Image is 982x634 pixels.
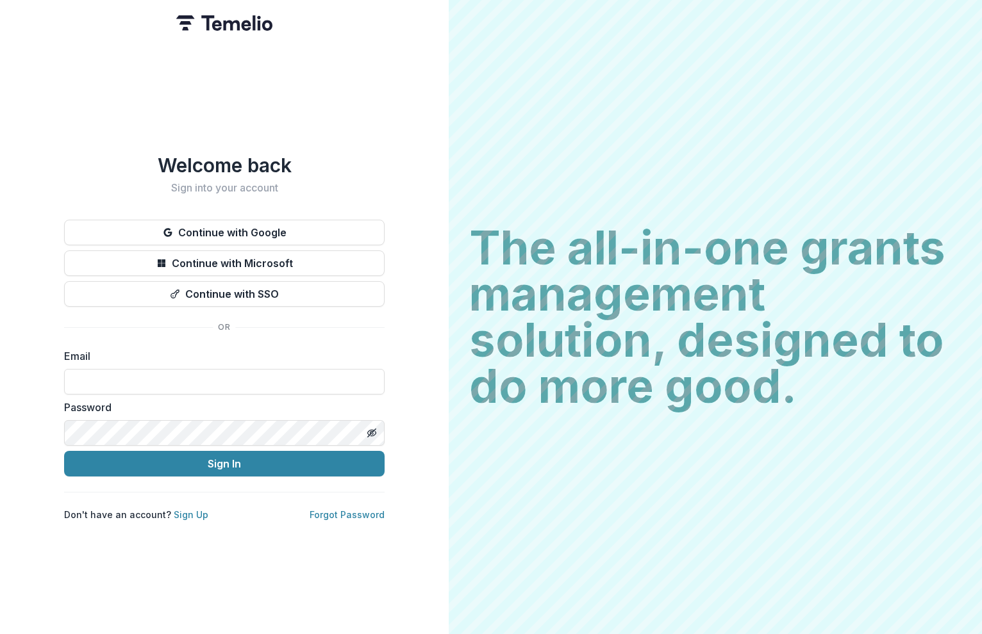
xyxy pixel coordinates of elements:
[176,15,272,31] img: Temelio
[64,281,385,307] button: Continue with SSO
[64,220,385,245] button: Continue with Google
[362,423,382,443] button: Toggle password visibility
[64,508,208,521] p: Don't have an account?
[64,182,385,194] h2: Sign into your account
[64,250,385,276] button: Continue with Microsoft
[310,509,385,520] a: Forgot Password
[64,348,377,364] label: Email
[64,451,385,476] button: Sign In
[174,509,208,520] a: Sign Up
[64,154,385,177] h1: Welcome back
[64,400,377,415] label: Password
